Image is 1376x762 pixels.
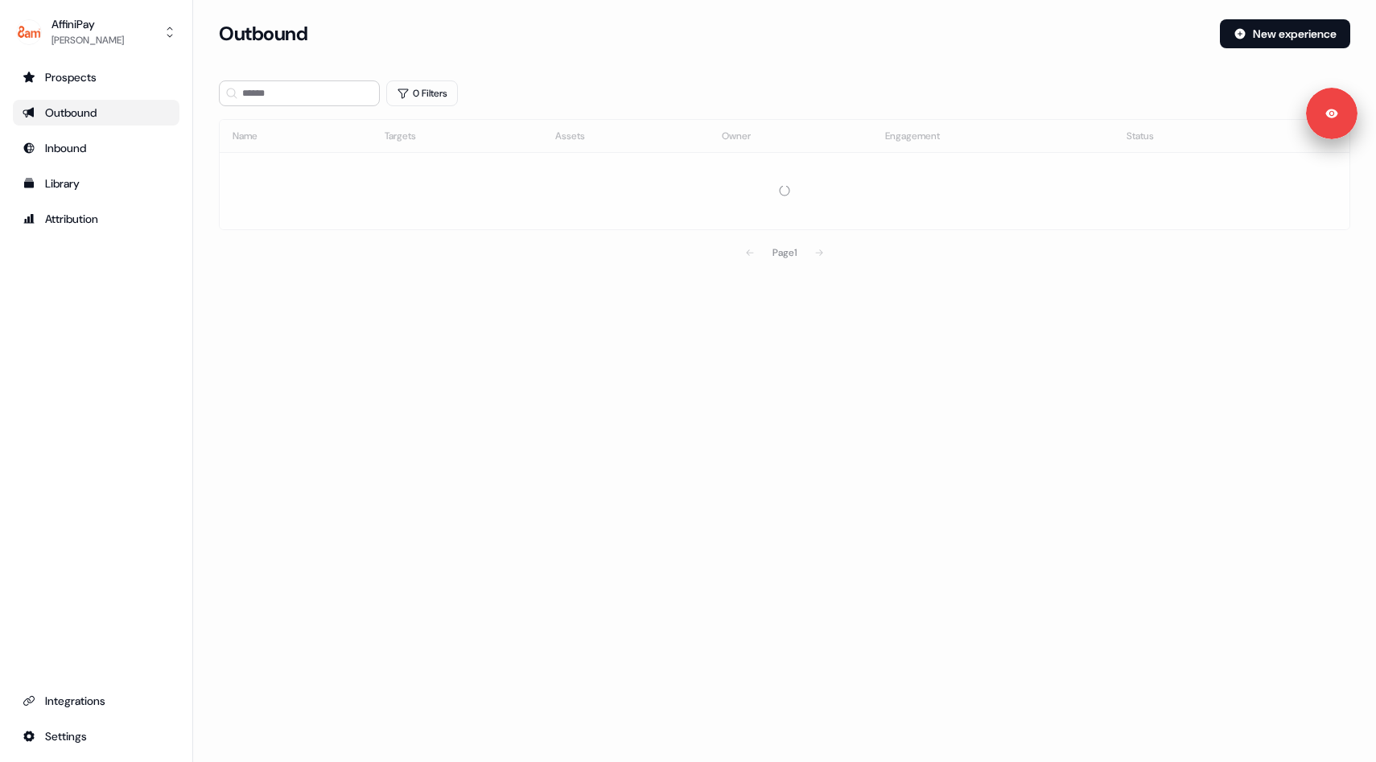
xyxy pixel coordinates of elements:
div: Prospects [23,69,170,85]
div: Settings [23,728,170,744]
a: Go to attribution [13,206,179,232]
div: [PERSON_NAME] [51,32,124,48]
div: Outbound [23,105,170,121]
a: Go to integrations [13,723,179,749]
h3: Outbound [219,22,307,46]
a: Go to integrations [13,688,179,714]
div: Library [23,175,170,192]
a: Go to prospects [13,64,179,90]
button: New experience [1220,19,1350,48]
a: Go to outbound experience [13,100,179,126]
button: 0 Filters [386,80,458,106]
div: Integrations [23,693,170,709]
div: Inbound [23,140,170,156]
div: Attribution [23,211,170,227]
a: Go to Inbound [13,135,179,161]
a: Go to templates [13,171,179,196]
div: AffiniPay [51,16,124,32]
button: AffiniPay[PERSON_NAME] [13,13,179,51]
